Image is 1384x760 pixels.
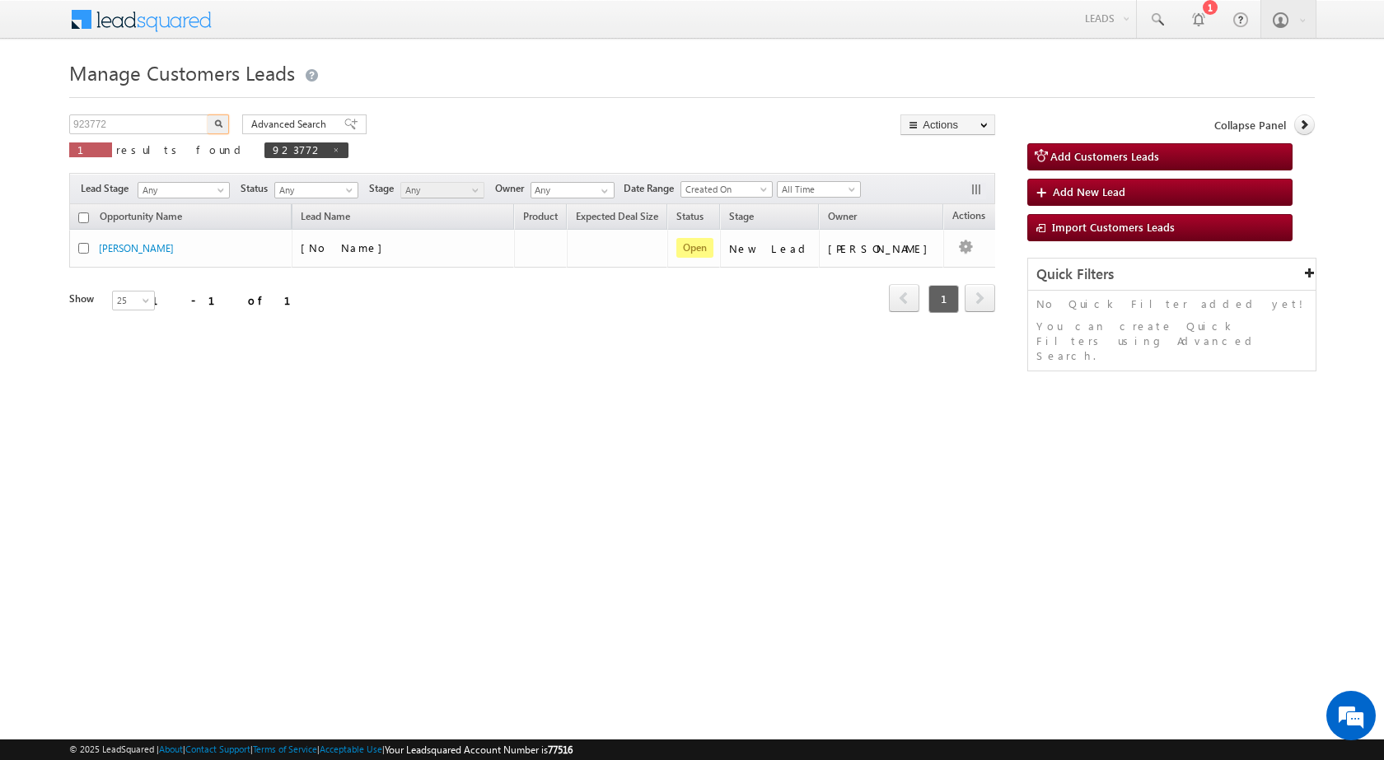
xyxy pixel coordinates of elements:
[401,183,479,198] span: Any
[185,744,250,754] a: Contact Support
[568,207,666,229] a: Expected Deal Size
[900,114,995,135] button: Actions
[77,142,104,156] span: 1
[680,181,773,198] a: Created On
[274,182,358,198] a: Any
[548,744,573,756] span: 77516
[778,182,856,197] span: All Time
[138,182,230,198] a: Any
[965,284,995,312] span: next
[828,241,936,256] div: [PERSON_NAME]
[99,242,174,254] a: [PERSON_NAME]
[531,182,615,198] input: Type to Search
[828,210,857,222] span: Owner
[273,142,324,156] span: 923772
[928,285,959,313] span: 1
[523,210,558,222] span: Product
[1036,319,1307,363] p: You can create Quick Filters using Advanced Search.
[91,207,190,229] a: Opportunity Name
[69,59,295,86] span: Manage Customers Leads
[69,742,573,758] span: © 2025 LeadSquared | | | | |
[253,744,317,754] a: Terms of Service
[889,284,919,312] span: prev
[777,181,861,198] a: All Time
[251,117,331,132] span: Advanced Search
[159,744,183,754] a: About
[721,207,762,229] a: Stage
[138,183,224,198] span: Any
[1028,259,1316,291] div: Quick Filters
[100,210,182,222] span: Opportunity Name
[729,210,754,222] span: Stage
[275,183,353,198] span: Any
[369,181,400,196] span: Stage
[292,207,358,229] span: Lead Name
[1050,149,1159,163] span: Add Customers Leads
[681,182,767,197] span: Created On
[944,207,994,228] span: Actions
[116,142,247,156] span: results found
[78,212,89,223] input: Check all records
[301,240,390,254] span: [No Name]
[113,293,157,308] span: 25
[1036,296,1307,311] p: No Quick Filter added yet!
[624,181,680,196] span: Date Range
[576,210,658,222] span: Expected Deal Size
[676,238,713,258] span: Open
[320,744,382,754] a: Acceptable Use
[1214,118,1286,133] span: Collapse Panel
[385,744,573,756] span: Your Leadsquared Account Number is
[112,291,155,310] a: 25
[69,291,99,306] div: Show
[729,241,811,256] div: New Lead
[400,182,484,198] a: Any
[1052,220,1175,234] span: Import Customers Leads
[152,291,311,310] div: 1 - 1 of 1
[495,181,531,196] span: Owner
[81,181,135,196] span: Lead Stage
[668,207,712,229] a: Status
[1053,184,1125,198] span: Add New Lead
[214,119,222,128] img: Search
[241,181,274,196] span: Status
[889,286,919,312] a: prev
[592,183,613,199] a: Show All Items
[965,286,995,312] a: next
